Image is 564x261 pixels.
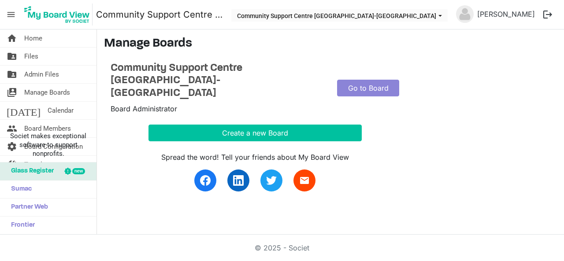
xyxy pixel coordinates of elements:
[299,175,310,186] span: email
[24,66,59,83] span: Admin Files
[24,48,38,65] span: Files
[148,152,362,162] div: Spread the word! Tell your friends about My Board View
[111,104,177,113] span: Board Administrator
[200,175,211,186] img: facebook.svg
[72,168,85,174] div: new
[7,180,32,198] span: Sumac
[24,120,71,137] span: Board Members
[48,102,74,119] span: Calendar
[456,5,474,23] img: no-profile-picture.svg
[3,6,19,23] span: menu
[231,9,448,22] button: Community Support Centre Haldimand-Norfolk dropdownbutton
[111,62,324,100] a: Community Support Centre [GEOGRAPHIC_DATA]-[GEOGRAPHIC_DATA]
[7,66,17,83] span: folder_shared
[4,132,93,158] span: Societ makes exceptional software to support nonprofits.
[7,84,17,101] span: switch_account
[22,4,93,26] img: My Board View Logo
[7,29,17,47] span: home
[266,175,277,186] img: twitter.svg
[7,162,54,180] span: Glass Register
[233,175,244,186] img: linkedin.svg
[7,217,35,234] span: Frontier
[24,29,42,47] span: Home
[538,5,557,24] button: logout
[7,120,17,137] span: people
[96,6,223,23] a: Community Support Centre [GEOGRAPHIC_DATA]-[GEOGRAPHIC_DATA]
[337,80,399,96] a: Go to Board
[104,37,557,51] h3: Manage Boards
[474,5,538,23] a: [PERSON_NAME]
[293,169,315,191] a: email
[22,4,96,26] a: My Board View Logo
[7,48,17,65] span: folder_shared
[7,199,48,216] span: Partner Web
[255,243,309,252] a: © 2025 - Societ
[7,102,41,119] span: [DATE]
[148,125,362,141] button: Create a new Board
[24,84,70,101] span: Manage Boards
